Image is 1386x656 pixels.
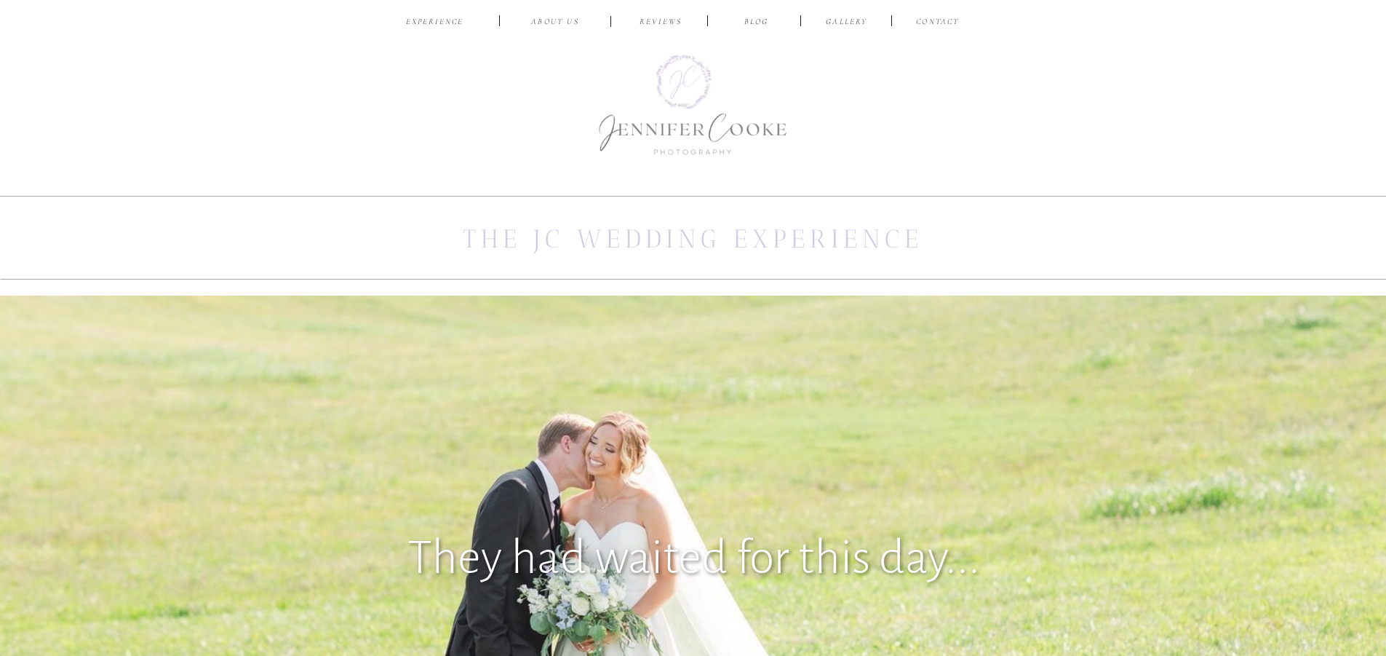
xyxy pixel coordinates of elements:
a: ABOUT US [521,16,590,30]
h2: THe JC wedding experience [461,221,926,255]
a: Gallery [823,16,872,30]
a: BLOG [733,16,780,30]
a: CONTACT [914,16,963,30]
a: reviews [626,16,696,30]
p: They had waited for this day... [346,517,1041,585]
a: EXPERIENCE [401,16,469,30]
